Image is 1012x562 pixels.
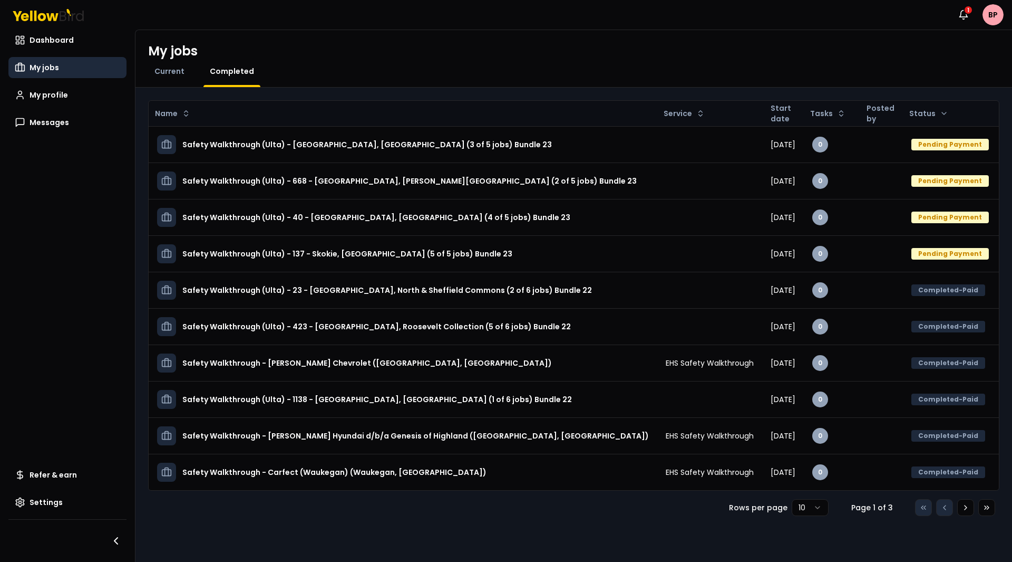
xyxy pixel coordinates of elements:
[666,431,754,441] span: EHS Safety Walkthrough
[771,394,795,405] span: [DATE]
[182,426,649,445] h3: Safety Walkthrough - [PERSON_NAME] Hyundai d/b/a Genesis of Highland ([GEOGRAPHIC_DATA], [GEOGRAP...
[812,319,828,335] div: 0
[845,502,898,513] div: Page 1 of 3
[155,108,178,119] span: Name
[30,470,77,480] span: Refer & earn
[664,108,692,119] span: Service
[911,430,985,442] div: Completed-Paid
[182,281,592,300] h3: Safety Walkthrough (Ulta) - 23 - [GEOGRAPHIC_DATA], North & Sheffield Commons (2 of 6 jobs) Bundl...
[911,466,985,478] div: Completed-Paid
[210,66,254,77] span: Completed
[30,62,59,73] span: My jobs
[911,175,989,187] div: Pending Payment
[911,248,989,260] div: Pending Payment
[666,358,754,368] span: EHS Safety Walkthrough
[771,467,795,478] span: [DATE]
[203,66,260,77] a: Completed
[771,212,795,223] span: [DATE]
[812,173,828,189] div: 0
[30,35,74,45] span: Dashboard
[8,464,126,485] a: Refer & earn
[8,112,126,133] a: Messages
[182,172,637,190] h3: Safety Walkthrough (Ulta) - 668 - [GEOGRAPHIC_DATA], [PERSON_NAME][GEOGRAPHIC_DATA] (2 of 5 jobs)...
[151,105,194,122] button: Name
[812,209,828,225] div: 0
[810,108,833,119] span: Tasks
[771,431,795,441] span: [DATE]
[911,139,989,150] div: Pending Payment
[812,464,828,480] div: 0
[148,43,198,60] h1: My jobs
[964,5,973,15] div: 1
[30,117,69,128] span: Messages
[182,390,572,409] h3: Safety Walkthrough (Ulta) - 1138 - [GEOGRAPHIC_DATA], [GEOGRAPHIC_DATA] (1 of 6 jobs) Bundle 22
[771,358,795,368] span: [DATE]
[982,4,1004,25] span: BP
[182,244,512,263] h3: Safety Walkthrough (Ulta) - 137 - Skokie, [GEOGRAPHIC_DATA] (5 of 5 jobs) Bundle 23
[911,394,985,405] div: Completed-Paid
[8,57,126,78] a: My jobs
[666,467,754,478] span: EHS Safety Walkthrough
[911,321,985,332] div: Completed-Paid
[771,176,795,186] span: [DATE]
[911,212,989,223] div: Pending Payment
[806,105,850,122] button: Tasks
[30,90,68,100] span: My profile
[911,357,985,369] div: Completed-Paid
[154,66,184,77] span: Current
[771,139,795,150] span: [DATE]
[812,392,828,407] div: 0
[771,285,795,296] span: [DATE]
[8,84,126,106] a: My profile
[182,208,570,227] h3: Safety Walkthrough (Ulta) - 40 - [GEOGRAPHIC_DATA], [GEOGRAPHIC_DATA] (4 of 5 jobs) Bundle 23
[812,246,828,262] div: 0
[30,497,63,508] span: Settings
[812,282,828,298] div: 0
[812,137,828,153] div: 0
[812,428,828,444] div: 0
[182,317,571,336] h3: Safety Walkthrough (Ulta) - 423 - [GEOGRAPHIC_DATA], Roosevelt Collection (5 of 6 jobs) Bundle 22
[182,354,552,373] h3: Safety Walkthrough - [PERSON_NAME] Chevrolet ([GEOGRAPHIC_DATA], [GEOGRAPHIC_DATA])
[953,4,974,25] button: 1
[812,355,828,371] div: 0
[911,284,985,296] div: Completed-Paid
[8,492,126,513] a: Settings
[729,502,787,513] p: Rows per page
[771,321,795,332] span: [DATE]
[905,105,952,122] button: Status
[182,135,552,154] h3: Safety Walkthrough (Ulta) - [GEOGRAPHIC_DATA], [GEOGRAPHIC_DATA] (3 of 5 jobs) Bundle 23
[148,66,191,77] a: Current
[858,101,903,126] th: Posted by
[659,105,709,122] button: Service
[771,249,795,259] span: [DATE]
[909,108,936,119] span: Status
[182,463,486,482] h3: Safety Walkthrough - Carfect (Waukegan) (Waukegan, [GEOGRAPHIC_DATA])
[8,30,126,51] a: Dashboard
[762,101,804,126] th: Start date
